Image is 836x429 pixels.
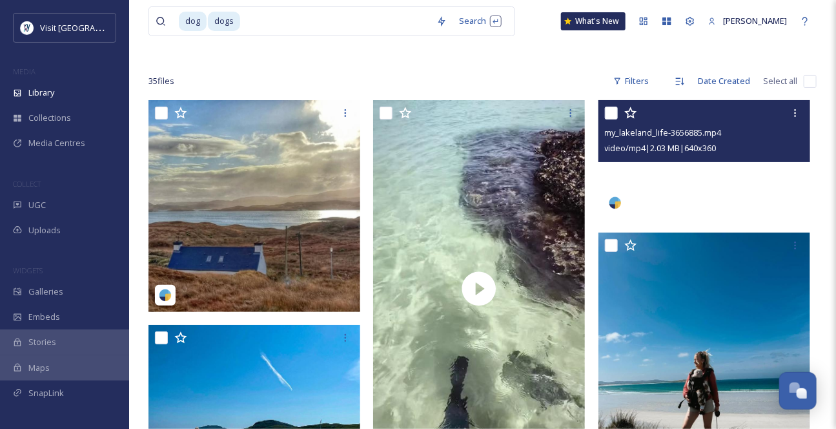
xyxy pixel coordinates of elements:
[28,336,56,348] span: Stories
[605,142,717,154] span: video/mp4 | 2.03 MB | 640 x 360
[148,75,174,87] span: 35 file s
[453,8,508,34] div: Search
[779,372,817,410] button: Open Chat
[40,21,140,34] span: Visit [GEOGRAPHIC_DATA]
[179,12,207,30] span: dog
[605,127,722,138] span: my_lakeland_life-3656885.mp4
[13,179,41,189] span: COLLECT
[28,87,54,99] span: Library
[28,137,85,149] span: Media Centres
[702,8,793,34] a: [PERSON_NAME]
[561,12,626,30] a: What's New
[691,68,757,94] div: Date Created
[13,266,43,275] span: WIDGETS
[763,75,797,87] span: Select all
[28,224,61,236] span: Uploads
[148,100,360,312] img: strathview_isleofharris-5264206.jpg
[723,15,787,26] span: [PERSON_NAME]
[208,12,240,30] span: dogs
[28,311,60,323] span: Embeds
[28,286,63,298] span: Galleries
[159,289,172,302] img: snapsea-logo.png
[28,199,46,211] span: UGC
[609,196,622,209] img: snapsea-logo.png
[607,68,655,94] div: Filters
[28,387,64,399] span: SnapLink
[28,112,71,124] span: Collections
[13,67,36,76] span: MEDIA
[28,362,50,374] span: Maps
[21,21,34,34] img: Untitled%20design%20%2897%29.png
